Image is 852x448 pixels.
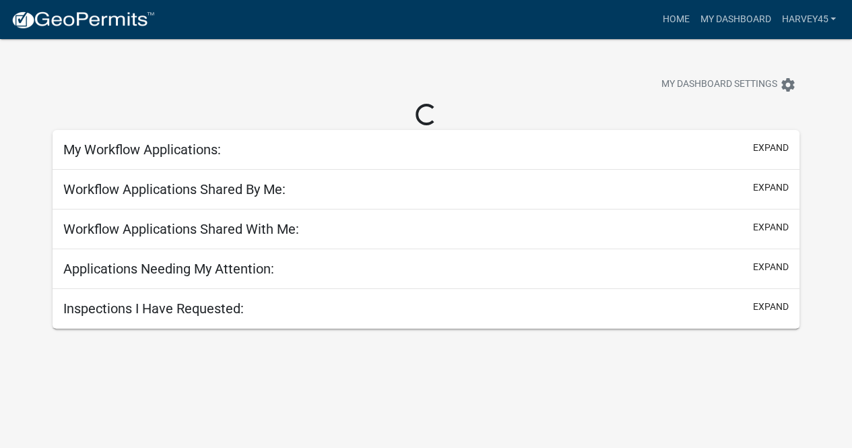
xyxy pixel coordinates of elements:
[657,7,694,32] a: Home
[753,141,789,155] button: expand
[661,77,777,93] span: My Dashboard Settings
[753,300,789,314] button: expand
[776,7,841,32] a: Harvey45
[780,77,796,93] i: settings
[753,260,789,274] button: expand
[63,181,286,197] h5: Workflow Applications Shared By Me:
[63,221,299,237] h5: Workflow Applications Shared With Me:
[651,71,807,98] button: My Dashboard Settingssettings
[63,261,274,277] h5: Applications Needing My Attention:
[753,220,789,234] button: expand
[63,300,244,317] h5: Inspections I Have Requested:
[753,181,789,195] button: expand
[63,141,221,158] h5: My Workflow Applications:
[694,7,776,32] a: My Dashboard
